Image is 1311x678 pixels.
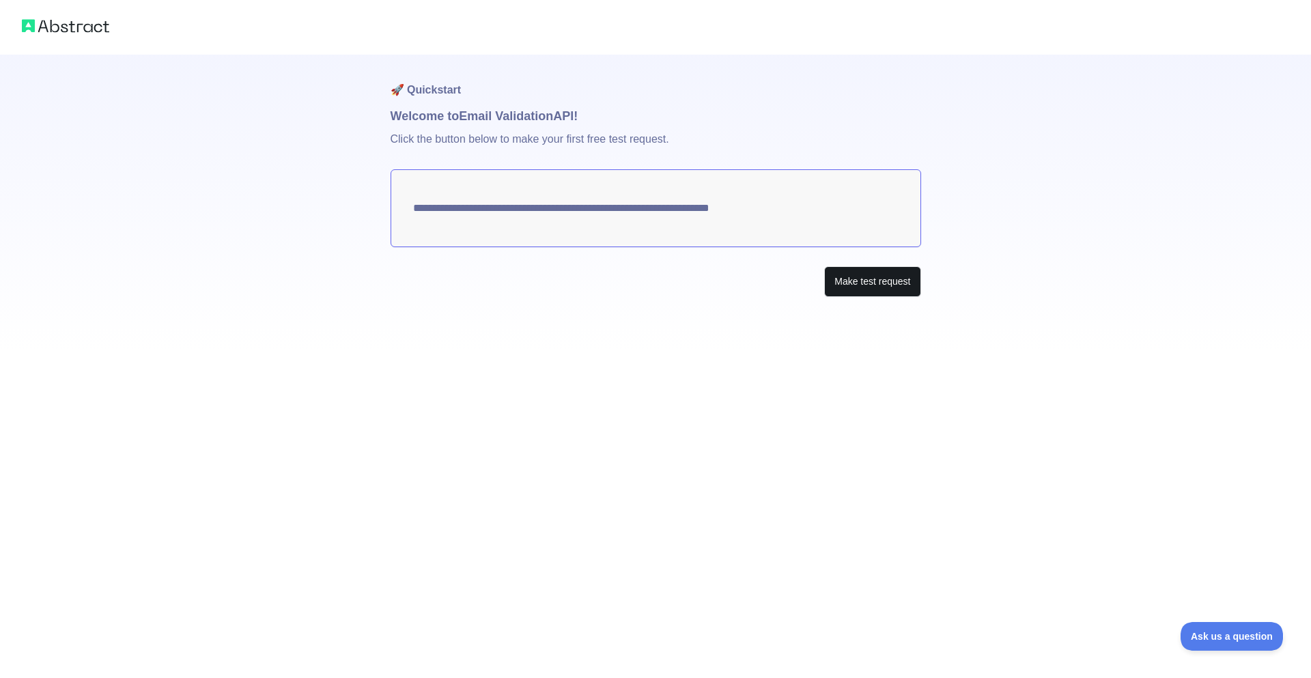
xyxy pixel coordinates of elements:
[22,16,109,36] img: Abstract logo
[391,55,921,107] h1: 🚀 Quickstart
[1181,622,1284,651] iframe: Toggle Customer Support
[391,107,921,126] h1: Welcome to Email Validation API!
[824,266,920,297] button: Make test request
[391,126,921,169] p: Click the button below to make your first free test request.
